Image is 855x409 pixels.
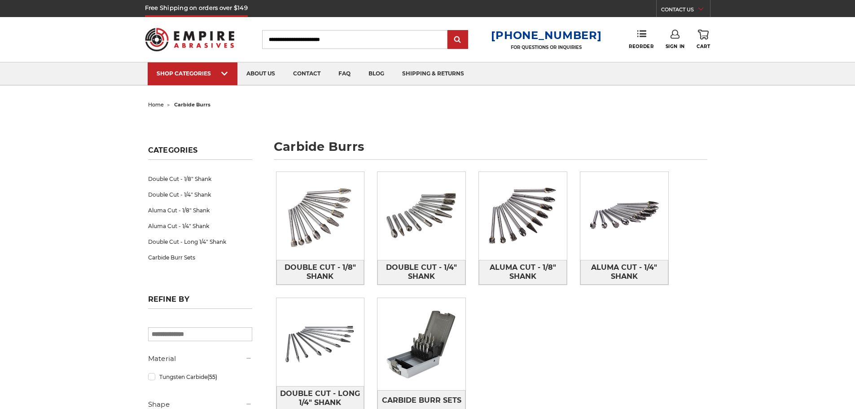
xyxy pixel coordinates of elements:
a: contact [284,62,329,85]
a: Aluma Cut - 1/8" Shank [479,260,567,285]
a: home [148,101,164,108]
span: Double Cut - 1/4" Shank [378,260,465,284]
a: Aluma Cut - 1/4" Shank [580,260,668,285]
a: blog [360,62,393,85]
a: Double Cut - 1/8" Shank [276,260,364,285]
span: carbide burrs [174,101,210,108]
span: Cart [697,44,710,49]
a: Double Cut - 1/4" Shank [377,260,465,285]
a: Aluma Cut - 1/4" Shank [148,218,252,234]
img: Aluma Cut - 1/4" Shank [580,172,668,260]
span: Reorder [629,44,653,49]
img: Double Cut - Long 1/4" Shank [276,298,364,386]
a: Carbide Burr Sets [148,250,252,265]
h5: Categories [148,146,252,160]
a: shipping & returns [393,62,473,85]
span: (55) [207,374,217,380]
a: Double Cut - Long 1/4" Shank [148,234,252,250]
a: Reorder [629,30,653,49]
a: Double Cut - 1/8" Shank [148,171,252,187]
a: Double Cut - 1/4" Shank [148,187,252,202]
span: Sign In [666,44,685,49]
img: Empire Abrasives [145,22,235,57]
p: FOR QUESTIONS OR INQUIRIES [491,44,601,50]
div: SHOP CATEGORIES [157,70,228,77]
span: Aluma Cut - 1/8" Shank [479,260,566,284]
a: Tungsten Carbide(55) [148,369,252,385]
span: Double Cut - 1/8" Shank [277,260,364,284]
a: CONTACT US [661,4,710,17]
a: [PHONE_NUMBER] [491,29,601,42]
a: Aluma Cut - 1/8" Shank [148,202,252,218]
a: about us [237,62,284,85]
input: Submit [449,31,467,49]
a: Cart [697,30,710,49]
span: Aluma Cut - 1/4" Shank [581,260,668,284]
img: Double Cut - 1/8" Shank [276,172,364,260]
img: Carbide Burr Sets [377,300,465,388]
h5: Refine by [148,295,252,309]
a: faq [329,62,360,85]
img: Double Cut - 1/4" Shank [377,172,465,260]
img: Aluma Cut - 1/8" Shank [479,172,567,260]
h5: Material [148,353,252,364]
h1: carbide burrs [274,141,707,160]
span: Carbide Burr Sets [382,393,461,408]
